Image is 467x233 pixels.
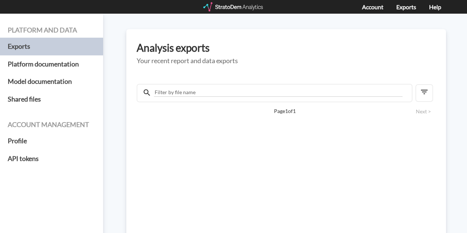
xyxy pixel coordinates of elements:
a: Model documentation [8,73,95,90]
a: Shared files [8,90,95,108]
input: Filter by file name [154,88,403,97]
h4: Platform and data [8,27,95,34]
a: Profile [8,132,95,150]
h3: Analysis exports [137,42,436,54]
button: Next > [414,107,433,116]
h5: Your recent report and data exports [137,57,436,65]
a: Platform documentation [8,55,95,73]
a: API tokens [8,150,95,168]
a: Exports [8,38,95,55]
h4: Account management [8,121,95,129]
span: Page 1 of 1 [162,107,407,115]
a: Exports [396,3,416,10]
a: Help [429,3,441,10]
a: Account [362,3,383,10]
